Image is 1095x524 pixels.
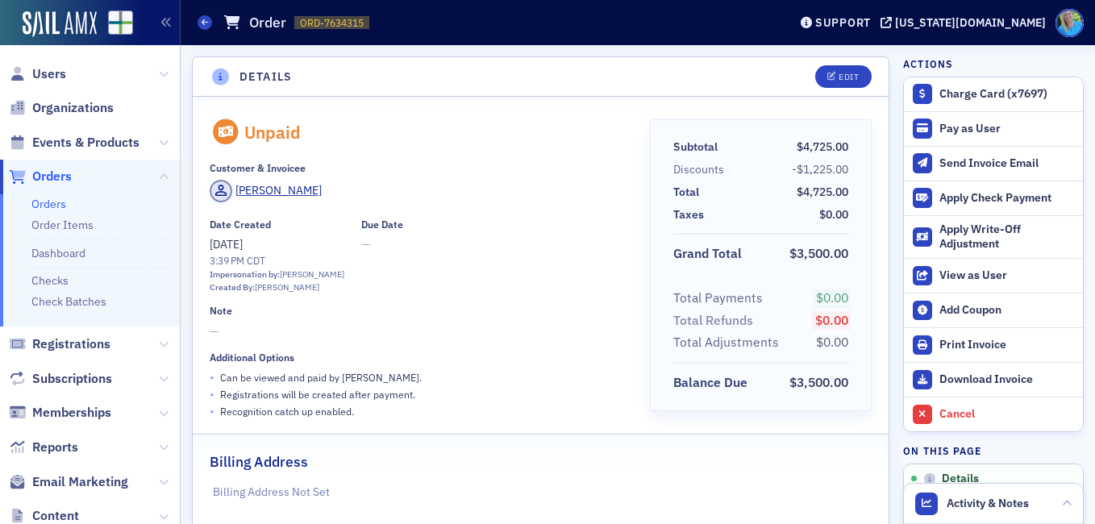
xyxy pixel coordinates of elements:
span: Discounts [673,161,730,178]
div: Total [673,184,699,201]
a: Email Marketing [9,473,128,491]
span: — [361,236,403,253]
a: Dashboard [31,246,85,260]
span: Grand Total [673,244,747,264]
span: Email Marketing [32,473,128,491]
div: Grand Total [673,244,742,264]
div: Add Coupon [939,303,1075,318]
span: $0.00 [819,207,848,222]
a: Events & Products [9,134,139,152]
span: [DATE] [210,237,243,252]
span: $3,500.00 [789,245,848,261]
button: Pay as User [904,111,1083,146]
button: Charge Card (x7697) [904,77,1083,111]
button: Apply Check Payment [904,181,1083,215]
div: Pay as User [939,122,1075,136]
div: Unpaid [244,122,301,143]
img: SailAMX [108,10,133,35]
span: Details [942,472,979,486]
div: Apply Check Payment [939,191,1075,206]
span: Users [32,65,66,83]
div: Charge Card (x7697) [939,87,1075,102]
div: Date Created [210,218,271,231]
div: Customer & Invoicee [210,162,306,174]
button: View as User [904,258,1083,293]
span: $4,725.00 [797,185,848,199]
span: Taxes [673,206,710,223]
span: Total Adjustments [673,333,785,352]
span: $4,725.00 [797,139,848,154]
p: Can be viewed and paid by [PERSON_NAME] . [220,370,422,385]
button: Cancel [904,397,1083,431]
span: $0.00 [816,289,848,306]
span: ORD-7634315 [300,16,364,30]
p: Registrations will be created after payment. [220,387,415,401]
div: Print Invoice [939,338,1075,352]
a: Subscriptions [9,370,112,388]
span: Registrations [32,335,110,353]
span: Balance Due [673,373,753,393]
span: CDT [244,254,265,267]
div: Download Invoice [939,372,1075,387]
div: [PERSON_NAME] [280,268,344,281]
span: Events & Products [32,134,139,152]
div: Edit [839,73,859,81]
span: Reports [32,439,78,456]
span: Total [673,184,705,201]
div: Total Adjustments [673,333,779,352]
a: Organizations [9,99,114,117]
span: • [210,369,214,386]
span: $0.00 [816,334,848,350]
div: Total Refunds [673,311,753,331]
span: Subscriptions [32,370,112,388]
a: Memberships [9,404,111,422]
a: Download Invoice [904,362,1083,397]
h4: Details [239,69,293,85]
time: 3:39 PM [210,254,244,267]
p: Recognition catch up enabled. [220,404,354,418]
span: • [210,386,214,403]
span: Total Payments [673,289,768,308]
button: Edit [815,65,871,88]
div: [US_STATE][DOMAIN_NAME] [895,15,1046,30]
div: Support [815,15,871,30]
button: [US_STATE][DOMAIN_NAME] [881,17,1051,28]
a: Print Invoice [904,327,1083,362]
button: Add Coupon [904,293,1083,327]
button: Apply Write-Off Adjustment [904,215,1083,259]
h4: On this page [903,443,1084,458]
h2: Billing Address [210,451,308,472]
span: -$1,225.00 [792,162,848,177]
span: Created By: [210,281,255,293]
span: Impersonation by: [210,268,280,280]
a: View Homepage [97,10,133,38]
span: — [210,323,627,340]
div: Apply Write-Off Adjustment [939,222,1075,251]
a: Orders [31,197,66,211]
div: Due Date [361,218,403,231]
a: Checks [31,273,69,288]
h4: Actions [903,56,953,71]
span: Profile [1055,9,1084,37]
a: Reports [9,439,78,456]
span: Orders [32,168,72,185]
div: Note [210,305,232,317]
a: Users [9,65,66,83]
img: SailAMX [23,11,97,37]
span: Activity & Notes [947,495,1029,512]
div: Balance Due [673,373,747,393]
div: Discounts [673,161,724,178]
span: Memberships [32,404,111,422]
span: Organizations [32,99,114,117]
div: Taxes [673,206,704,223]
span: $0.00 [815,312,848,328]
span: Subtotal [673,139,723,156]
a: [PERSON_NAME] [210,180,322,202]
a: Orders [9,168,72,185]
h1: Order [249,13,286,32]
a: Check Batches [31,294,106,309]
span: $3,500.00 [789,374,848,390]
div: Send Invoice Email [939,156,1075,171]
div: Cancel [939,407,1075,422]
